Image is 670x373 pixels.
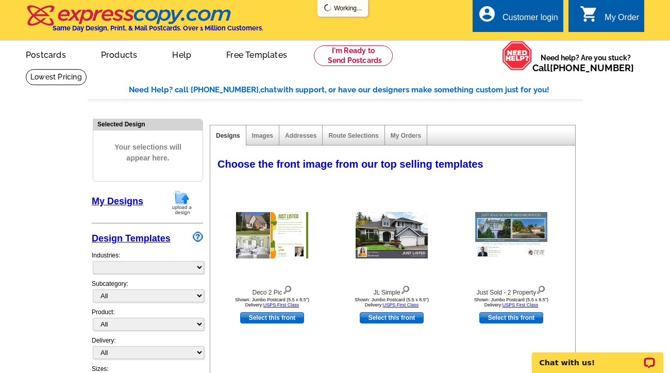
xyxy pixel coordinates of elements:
[216,132,240,139] a: Designs
[282,283,292,295] img: view design details
[26,12,263,32] a: Same Day Design, Print, & Mail Postcards. Over 1 Million Customers.
[252,132,273,139] a: Images
[169,189,195,216] img: upload-design
[210,42,304,66] a: Free Templates
[324,4,332,12] img: loading...
[260,85,277,94] span: chat
[92,233,171,244] a: Design Templates
[400,283,410,295] img: view design details
[92,196,143,206] a: My Designs
[215,283,329,297] div: Deco 2 Pic
[92,307,203,336] div: Product:
[92,279,203,307] div: Subcategory:
[217,158,483,170] span: Choose the front image from our top selling templates
[478,5,496,23] i: account_circle
[550,62,634,73] a: [PHONE_NUMBER]
[193,232,203,242] img: design-wizard-help-icon.png
[525,340,670,373] iframe: LiveChat chat widget
[580,5,598,23] i: shopping_cart
[263,302,299,307] a: USPS First Class
[85,42,154,66] a: Products
[356,212,428,258] img: JL Simple
[92,336,203,364] div: Delivery:
[502,13,558,27] div: Customer login
[580,11,639,24] a: shopping_cart My Order
[383,302,419,307] a: USPS First Class
[335,297,448,307] div: Shown: Jumbo Postcard (5.5 x 8.5") Delivery:
[215,297,329,307] div: Shown: Jumbo Postcard (5.5 x 8.5") Delivery:
[532,53,639,73] span: Need help? Are you stuck?
[391,132,421,139] a: My Orders
[502,302,539,307] a: USPS First Class
[335,283,448,297] div: JL Simple
[536,283,546,295] img: view design details
[479,312,543,323] a: use this design
[455,283,568,297] div: Just Sold - 2 Property
[9,42,82,66] a: Postcards
[53,24,263,32] h4: Same Day Design, Print, & Mail Postcards. Over 1 Million Customers.
[240,312,304,323] a: use this design
[156,42,208,66] a: Help
[502,41,532,71] img: help
[605,13,639,27] div: My Order
[129,84,582,96] div: Need Help? call [PHONE_NUMBER], with support, or have our designers make something custom just fo...
[360,312,424,323] a: use this design
[93,119,203,129] div: Selected Design
[92,246,203,279] div: Industries:
[328,132,378,139] a: Route Selections
[475,212,547,258] img: Just Sold - 2 Property
[236,212,308,258] img: Deco 2 Pic
[478,11,558,24] a: account_circle Customer login
[101,132,195,174] span: Your selections will appear here.
[532,62,634,73] span: Call
[285,132,316,139] a: Addresses
[455,297,568,307] div: Shown: Jumbo Postcard (5.5 x 8.5") Delivery:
